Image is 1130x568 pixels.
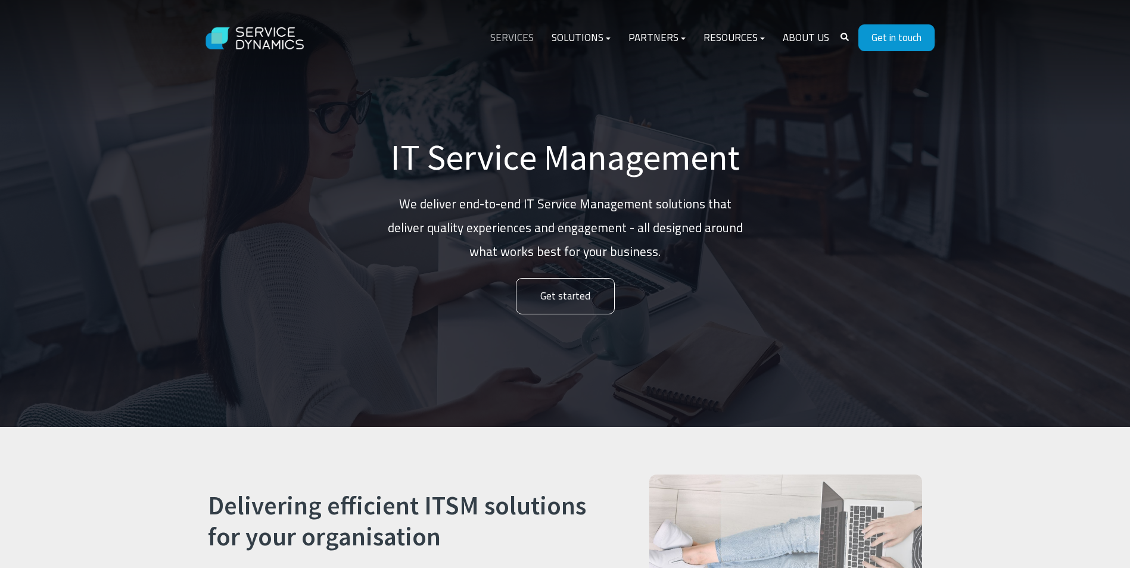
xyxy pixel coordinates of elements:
img: Service Dynamics Logo - White [196,15,315,61]
a: Get in touch [858,24,935,51]
a: Partners [620,24,695,52]
a: Services [481,24,543,52]
a: About Us [774,24,838,52]
h2: Delivering efficient ITSM solutions for your organisation [208,491,607,552]
a: Get started [516,278,615,314]
a: Solutions [543,24,620,52]
h1: IT Service Management [387,136,744,179]
a: Resources [695,24,774,52]
p: We deliver end-to-end IT Service Management solutions that deliver quality experiences and engage... [387,192,744,264]
div: Navigation Menu [481,24,838,52]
